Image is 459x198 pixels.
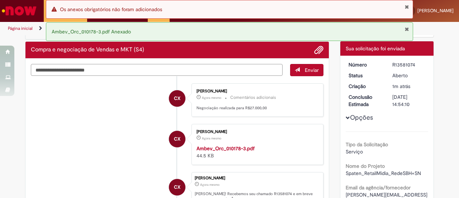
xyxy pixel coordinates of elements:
span: Sua solicitação foi enviada [346,45,405,52]
textarea: Digite sua mensagem aqui... [31,64,283,76]
div: Claudia Perdigao Xavier [169,90,185,107]
h2: Compra e negociação de Vendas e MKT (S4) Histórico de tíquete [31,47,144,53]
b: Nome do Projeto [346,163,385,169]
time: 30/09/2025 11:54:04 [202,136,221,141]
small: Comentários adicionais [230,95,276,101]
span: Serviço [346,148,363,155]
time: 30/09/2025 11:54:06 [392,83,410,89]
div: [DATE] 14:54:10 [392,93,426,108]
div: Aberto [392,72,426,79]
button: Fechar Notificação [404,4,409,10]
dt: Conclusão Estimada [343,93,387,108]
span: CX [174,90,180,107]
time: 30/09/2025 11:54:56 [202,96,221,100]
img: ServiceNow [1,4,38,18]
span: 1m atrás [392,83,410,89]
span: CX [174,179,180,196]
span: Agora mesmo [202,96,221,100]
span: CX [174,130,180,148]
time: 30/09/2025 11:54:06 [200,183,219,187]
button: Adicionar anexos [314,45,323,55]
span: Agora mesmo [202,136,221,141]
span: [PERSON_NAME] [417,8,454,14]
p: Negociação realizada para R$27.000,00 [197,105,316,111]
a: Ambev_Orc_010178-3.pdf [197,145,255,152]
div: [PERSON_NAME] [197,89,316,93]
div: 44.5 KB [197,145,316,159]
span: Spaten_RetailMidia_RedeSBH+SN [346,170,421,176]
div: R13581074 [392,61,426,68]
div: Claudia Perdigao Xavier [169,131,185,147]
button: Enviar [290,64,323,76]
dt: Criação [343,83,387,90]
a: Página inicial [8,26,33,31]
dt: Número [343,61,387,68]
button: Fechar Notificação [404,26,409,32]
span: Enviar [305,67,319,73]
span: Agora mesmo [200,183,219,187]
b: Tipo da Solicitação [346,141,388,148]
div: 30/09/2025 11:54:06 [392,83,426,90]
span: Os anexos obrigatórios não foram adicionados [60,6,162,13]
ul: Trilhas de página [5,22,301,35]
b: Email da agência/fornecedor [346,184,411,191]
dt: Status [343,72,387,79]
span: Ambev_Orc_010178-3.pdf Anexado [52,28,131,35]
div: [PERSON_NAME] [197,130,316,134]
div: [PERSON_NAME] [195,176,320,180]
div: Claudia Perdigao Xavier [169,179,185,195]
